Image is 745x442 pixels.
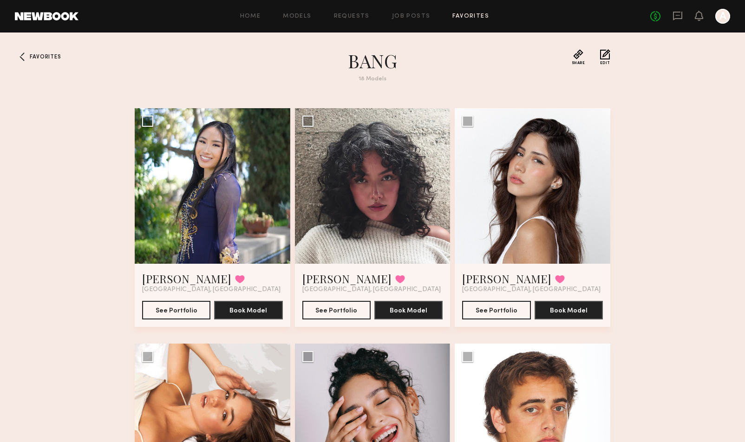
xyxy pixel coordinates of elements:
button: Share [572,49,585,65]
span: Favorites [30,54,61,60]
a: Home [240,13,261,19]
span: [GEOGRAPHIC_DATA], [GEOGRAPHIC_DATA] [142,286,281,293]
a: [PERSON_NAME] [302,271,392,286]
button: Book Model [535,301,603,319]
button: See Portfolio [142,301,210,319]
a: [PERSON_NAME] [462,271,551,286]
button: Book Model [374,301,443,319]
button: Book Model [214,301,282,319]
div: 18 Models [205,76,540,82]
a: Models [283,13,311,19]
a: Job Posts [392,13,431,19]
span: [GEOGRAPHIC_DATA], [GEOGRAPHIC_DATA] [462,286,601,293]
button: Edit [600,49,610,65]
h1: BANG [205,49,540,72]
a: [PERSON_NAME] [142,271,231,286]
a: Requests [334,13,370,19]
a: Favorites [452,13,489,19]
a: Book Model [535,306,603,314]
a: Favorites [15,49,30,64]
a: A [715,9,730,24]
a: Book Model [214,306,282,314]
a: Book Model [374,306,443,314]
button: See Portfolio [462,301,530,319]
span: Edit [600,61,610,65]
span: [GEOGRAPHIC_DATA], [GEOGRAPHIC_DATA] [302,286,441,293]
span: Share [572,61,585,65]
button: See Portfolio [302,301,371,319]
